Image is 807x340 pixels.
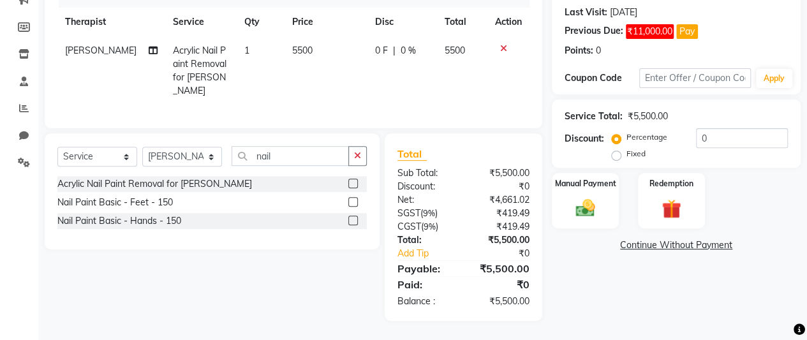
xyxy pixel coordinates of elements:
[401,44,416,57] span: 0 %
[397,147,427,161] span: Total
[487,8,529,36] th: Action
[463,180,539,193] div: ₹0
[565,24,623,39] div: Previous Due:
[656,197,687,221] img: _gift.svg
[436,8,487,36] th: Total
[626,148,646,159] label: Fixed
[165,8,237,36] th: Service
[463,261,539,276] div: ₹5,500.00
[397,221,421,232] span: CGST
[476,247,539,260] div: ₹0
[285,8,367,36] th: Price
[555,178,616,189] label: Manual Payment
[463,295,539,308] div: ₹5,500.00
[65,45,137,56] span: [PERSON_NAME]
[292,45,313,56] span: 5500
[463,277,539,292] div: ₹0
[397,207,420,219] span: SGST
[232,146,349,166] input: Search or Scan
[639,68,751,88] input: Enter Offer / Coupon Code
[756,69,792,88] button: Apply
[423,208,435,218] span: 9%
[628,110,668,123] div: ₹5,500.00
[237,8,285,36] th: Qty
[565,71,639,85] div: Coupon Code
[565,6,607,19] div: Last Visit:
[388,220,464,233] div: ( )
[649,178,693,189] label: Redemption
[388,207,464,220] div: ( )
[463,220,539,233] div: ₹419.49
[367,8,436,36] th: Disc
[57,8,165,36] th: Therapist
[388,233,464,247] div: Total:
[596,44,601,57] div: 0
[463,166,539,180] div: ₹5,500.00
[554,239,798,252] a: Continue Without Payment
[626,131,667,143] label: Percentage
[610,6,637,19] div: [DATE]
[388,261,464,276] div: Payable:
[626,24,674,39] span: ₹11,000.00
[57,177,252,191] div: Acrylic Nail Paint Removal for [PERSON_NAME]
[565,110,623,123] div: Service Total:
[676,24,698,39] button: Pay
[565,44,593,57] div: Points:
[463,233,539,247] div: ₹5,500.00
[244,45,249,56] span: 1
[388,247,476,260] a: Add Tip
[388,295,464,308] div: Balance :
[424,221,436,232] span: 9%
[173,45,226,96] span: Acrylic Nail Paint Removal for [PERSON_NAME]
[463,193,539,207] div: ₹4,661.02
[393,44,396,57] span: |
[570,197,601,219] img: _cash.svg
[388,180,464,193] div: Discount:
[463,207,539,220] div: ₹419.49
[388,193,464,207] div: Net:
[565,132,604,145] div: Discount:
[444,45,464,56] span: 5500
[388,166,464,180] div: Sub Total:
[57,214,181,228] div: Nail Paint Basic - Hands - 150
[375,44,388,57] span: 0 F
[388,277,464,292] div: Paid:
[57,196,173,209] div: Nail Paint Basic - Feet - 150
